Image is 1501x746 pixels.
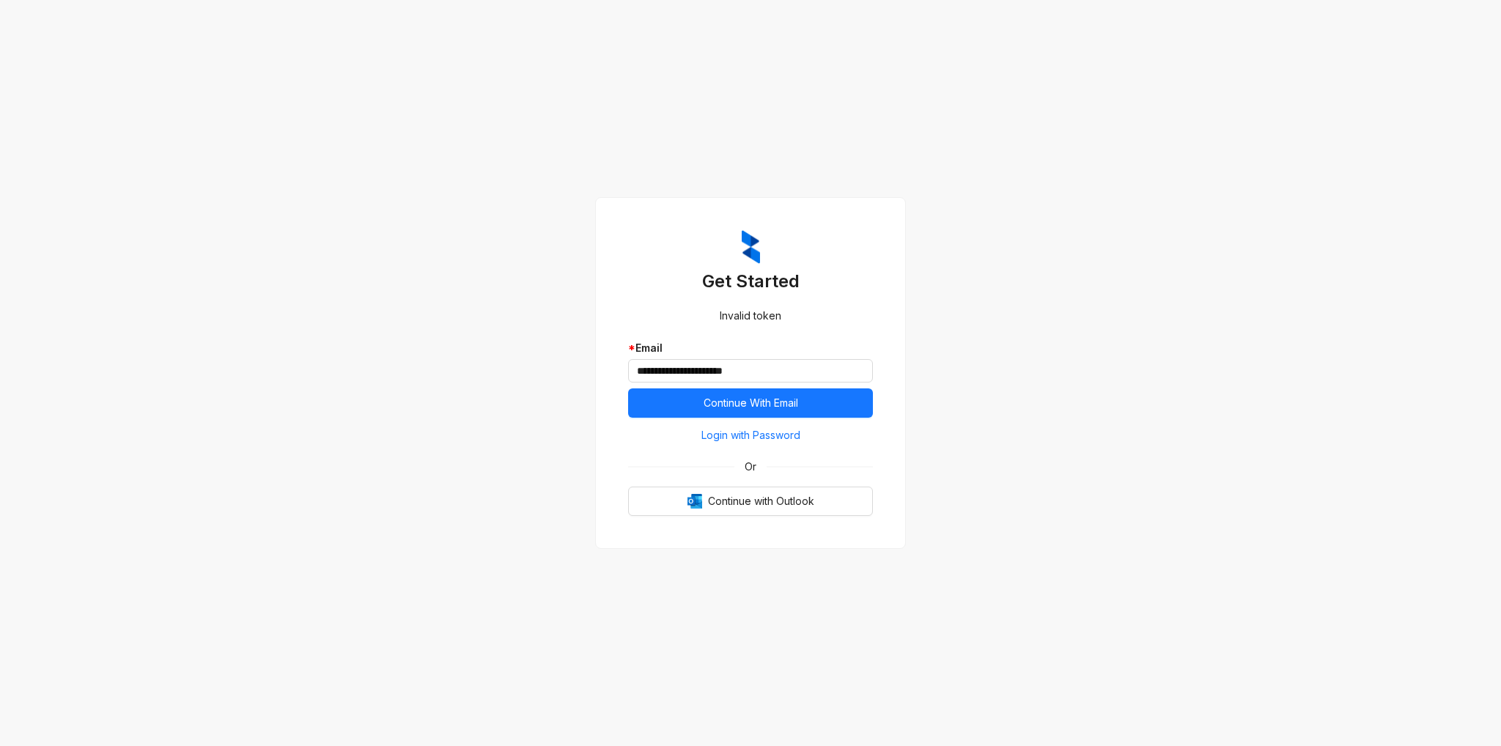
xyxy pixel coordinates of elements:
[704,395,798,411] span: Continue With Email
[628,340,873,356] div: Email
[742,230,760,264] img: ZumaIcon
[628,388,873,418] button: Continue With Email
[628,270,873,293] h3: Get Started
[628,487,873,516] button: OutlookContinue with Outlook
[628,424,873,447] button: Login with Password
[687,494,702,509] img: Outlook
[701,427,800,443] span: Login with Password
[628,308,873,324] div: Invalid token
[734,459,767,475] span: Or
[708,493,814,509] span: Continue with Outlook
